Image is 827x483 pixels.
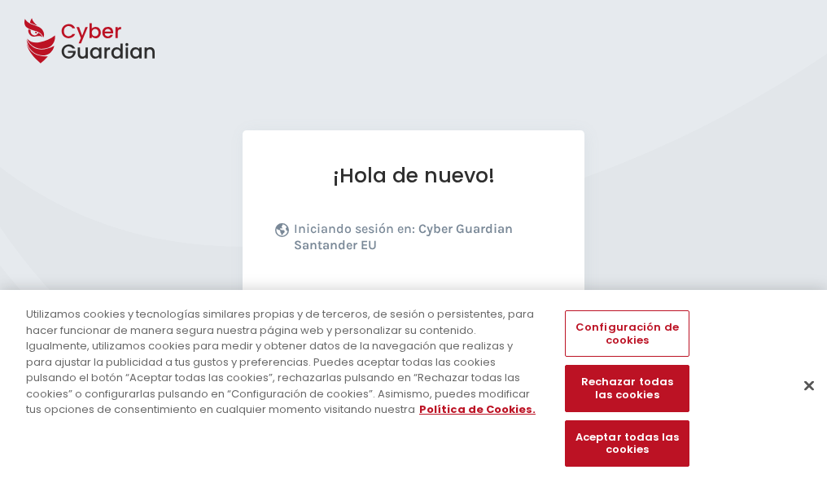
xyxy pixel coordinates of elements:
[791,367,827,403] button: Cerrar
[419,402,536,417] a: Más información sobre su privacidad, se abre en una nueva pestaña
[565,420,689,467] button: Aceptar todas las cookies
[294,221,513,252] b: Cyber Guardian Santander EU
[565,310,689,357] button: Configuración de cookies
[26,306,540,418] div: Utilizamos cookies y tecnologías similares propias y de terceros, de sesión o persistentes, para ...
[275,163,552,188] h1: ¡Hola de nuevo!
[565,366,689,412] button: Rechazar todas las cookies
[294,221,548,261] p: Iniciando sesión en:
